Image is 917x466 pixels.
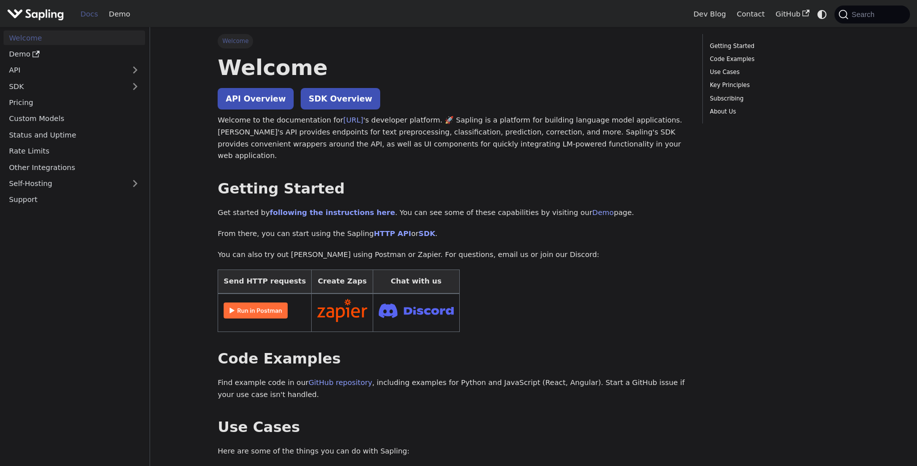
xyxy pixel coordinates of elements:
a: Docs [75,6,104,22]
a: SDK Overview [301,88,380,109]
button: Expand sidebar category 'API' [125,63,145,77]
a: Welcome [4,30,145,45]
a: API [4,63,125,77]
th: Create Zaps [312,270,373,293]
a: Support [4,192,145,207]
p: From there, you can start using the Sapling or . [218,228,688,240]
a: Contact [731,6,770,22]
a: Demo [592,208,614,216]
a: SDK [4,79,125,93]
span: Welcome [218,34,253,48]
a: Getting Started [710,41,845,51]
h1: Welcome [218,54,688,81]
a: Self-Hosting [4,176,145,191]
img: Run in Postman [224,302,288,318]
th: Chat with us [373,270,459,293]
a: Sapling.aiSapling.ai [7,7,68,21]
a: HTTP API [374,229,411,237]
a: Subscribing [710,94,845,103]
a: [URL] [343,116,363,124]
p: Get started by . You can see some of these capabilities by visiting our page. [218,207,688,219]
a: Demo [104,6,136,22]
a: Demo [4,47,145,61]
a: Rate Limits [4,144,145,158]
p: Here are some of the things you can do with Sapling: [218,445,688,457]
img: Join Discord [379,300,454,321]
a: GitHub repository [309,378,372,386]
a: API Overview [218,88,294,109]
h2: Code Examples [218,350,688,368]
a: Dev Blog [688,6,731,22]
h2: Use Cases [218,418,688,436]
a: Use Cases [710,67,845,77]
img: Sapling.ai [7,7,64,21]
button: Switch between dark and light mode (currently system mode) [815,7,829,21]
p: You can also try out [PERSON_NAME] using Postman or Zapier. For questions, email us or join our D... [218,249,688,261]
nav: Breadcrumbs [218,34,688,48]
a: SDK [419,229,435,237]
img: Connect in Zapier [317,299,367,322]
span: Search [848,10,880,18]
a: Code Examples [710,54,845,64]
a: Pricing [4,95,145,110]
a: About Us [710,107,845,116]
button: Expand sidebar category 'SDK' [125,79,145,93]
a: GitHub [770,6,814,22]
th: Send HTTP requests [218,270,312,293]
p: Find example code in our , including examples for Python and JavaScript (React, Angular). Start a... [218,377,688,401]
a: Custom Models [4,111,145,126]
a: Status and Uptime [4,127,145,142]
button: Search (Command+K) [834,5,909,23]
h2: Getting Started [218,180,688,198]
a: Key Principles [710,80,845,90]
p: Welcome to the documentation for 's developer platform. 🚀 Sapling is a platform for building lang... [218,114,688,162]
a: following the instructions here [270,208,395,216]
a: Other Integrations [4,160,145,174]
